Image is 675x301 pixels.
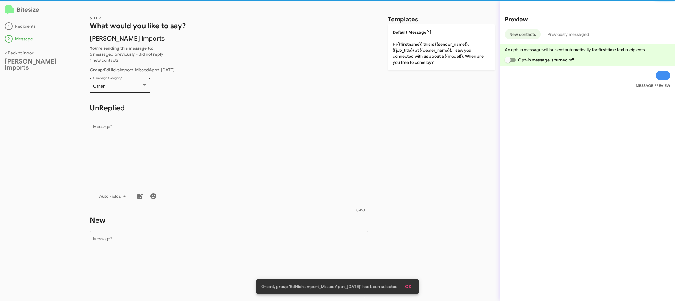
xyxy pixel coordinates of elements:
[388,24,495,70] p: Hi {{firstname}} this is {{sender_name}}, {{job_title}} at {{dealer_name}}. I saw you connected w...
[5,35,13,43] div: 2
[90,16,101,20] span: STEP 2
[99,191,128,202] span: Auto Fields
[90,67,174,73] span: EdHicksImport_MissedAppt_[DATE]
[505,47,670,53] p: An opt-in message will be sent automatically for first time text recipients.
[5,58,70,70] div: [PERSON_NAME] Imports
[518,56,574,64] span: Opt-in message is turned off
[509,29,536,39] span: New contacts
[261,284,398,290] span: Great!, group 'EdHicksImport_MissedAppt_[DATE]' has been selected
[93,83,105,89] span: Other
[5,22,70,30] div: Recipients
[90,57,119,63] span: 1 new contacts
[90,67,104,73] b: Group:
[90,51,163,57] span: 5 messaged previously - did not reply
[5,22,13,30] div: 1
[94,191,133,202] button: Auto Fields
[400,281,416,292] button: OK
[405,281,411,292] span: OK
[393,29,431,35] span: Default Message[1]
[90,36,368,42] p: [PERSON_NAME] Imports
[543,29,594,39] button: Previously messaged
[5,5,70,15] h2: Bitesize
[636,83,670,89] small: MESSAGE PREVIEW
[90,216,368,225] h1: New
[548,29,589,39] span: Previously messaged
[5,50,34,56] a: < Back to inbox
[388,15,418,24] h2: Templates
[505,29,541,39] button: New contacts
[505,15,670,24] h2: Preview
[5,35,70,43] div: Message
[90,21,368,31] h1: What would you like to say?
[90,45,153,51] b: You're sending this message to:
[90,103,368,113] h1: UnReplied
[356,209,365,212] mat-hint: 0/450
[5,5,14,15] img: logo-minimal.svg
